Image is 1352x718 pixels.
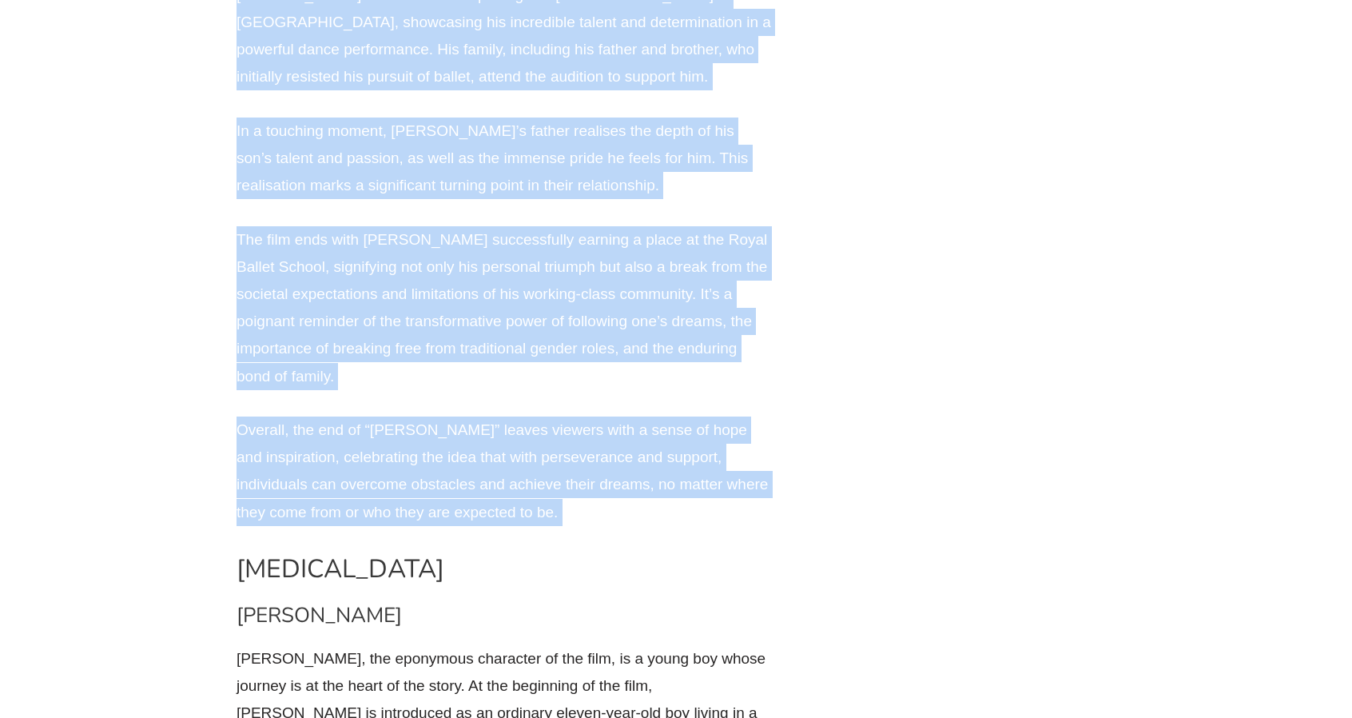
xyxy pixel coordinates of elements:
p: Overall, the end of “[PERSON_NAME]” leaves viewers with a sense of hope and inspiration, celebrat... [237,417,772,526]
p: In a touching moment, [PERSON_NAME]’s father realises the depth of his son’s talent and passion, ... [237,118,772,200]
h3: [PERSON_NAME] [237,602,772,629]
iframe: Chat Widget [1086,537,1352,718]
p: The film ends with [PERSON_NAME] successfully earning a place at the Royal Ballet School, signify... [237,226,772,390]
h2: [MEDICAL_DATA] [237,552,772,586]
